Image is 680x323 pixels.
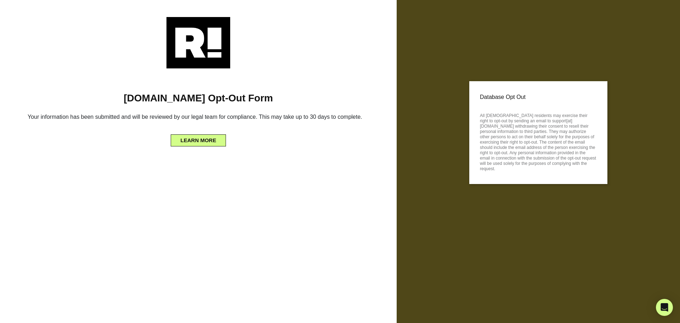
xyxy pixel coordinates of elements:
[480,92,597,102] p: Database Opt Out
[656,299,673,316] div: Open Intercom Messenger
[11,92,386,104] h1: [DOMAIN_NAME] Opt-Out Form
[166,17,230,68] img: Retention.com
[11,111,386,126] h6: Your information has been submitted and will be reviewed by our legal team for compliance. This m...
[171,134,226,146] button: LEARN MORE
[480,111,597,172] p: All [DEMOGRAPHIC_DATA] residents may exercise their right to opt-out by sending an email to suppo...
[171,136,226,141] a: LEARN MORE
